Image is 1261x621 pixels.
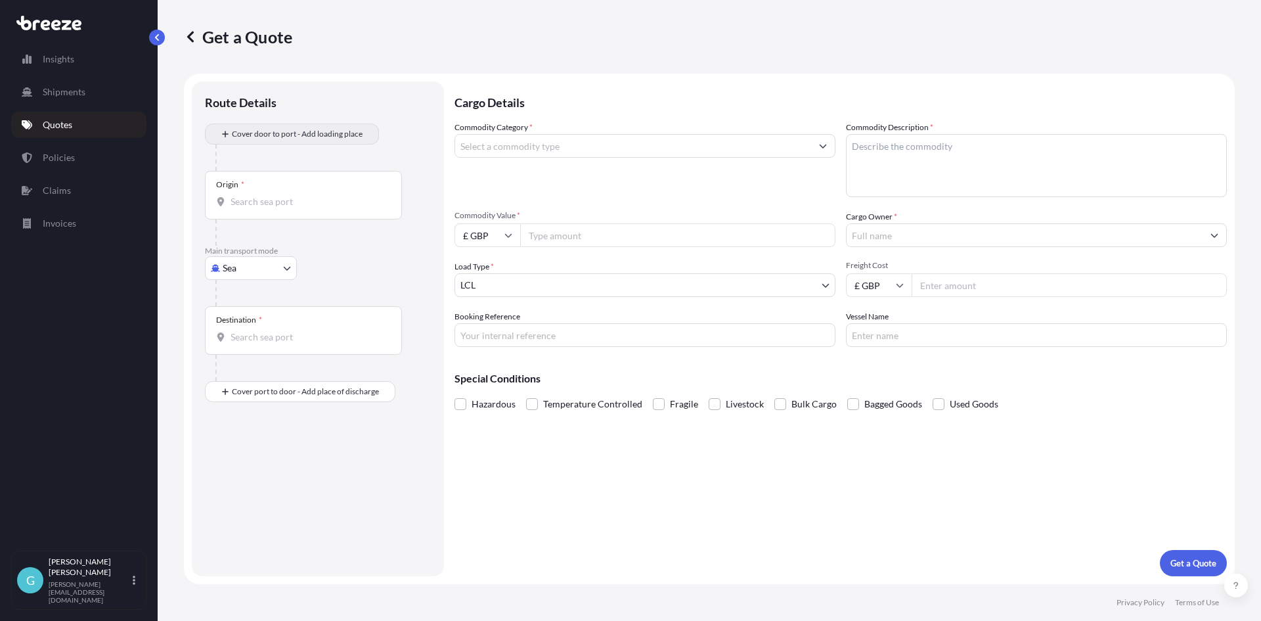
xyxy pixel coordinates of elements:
input: Destination [231,331,386,344]
button: Select transport [205,256,297,280]
label: Booking Reference [454,310,520,323]
p: Claims [43,184,71,197]
span: Bagged Goods [864,394,922,414]
a: Shipments [11,79,146,105]
button: Get a Quote [1160,550,1227,576]
span: Cover door to port - Add loading place [232,127,363,141]
p: Main transport mode [205,246,431,256]
input: Enter name [846,323,1227,347]
button: Cover door to port - Add loading place [205,124,379,145]
label: Cargo Owner [846,210,897,223]
input: Enter amount [912,273,1227,297]
span: Load Type [454,260,494,273]
input: Type amount [520,223,835,247]
button: LCL [454,273,835,297]
p: Get a Quote [184,26,292,47]
a: Terms of Use [1175,597,1219,608]
a: Insights [11,46,146,72]
p: Insights [43,53,74,66]
span: Hazardous [472,394,516,414]
span: Livestock [726,394,764,414]
span: Commodity Value [454,210,835,221]
input: Origin [231,195,386,208]
span: Cover port to door - Add place of discharge [232,385,379,398]
span: Fragile [670,394,698,414]
p: Route Details [205,95,277,110]
label: Vessel Name [846,310,889,323]
a: Policies [11,145,146,171]
p: Invoices [43,217,76,230]
span: Freight Cost [846,260,1227,271]
label: Commodity Category [454,121,533,134]
span: Sea [223,262,236,275]
div: Destination [216,315,262,325]
a: Invoices [11,210,146,237]
span: Temperature Controlled [543,394,642,414]
input: Select a commodity type [455,134,811,158]
p: Quotes [43,118,72,131]
label: Commodity Description [846,121,933,134]
p: [PERSON_NAME][EMAIL_ADDRESS][DOMAIN_NAME] [49,580,130,604]
p: Policies [43,151,75,164]
input: Your internal reference [454,323,835,347]
span: LCL [460,279,476,292]
button: Cover port to door - Add place of discharge [205,381,395,402]
span: G [26,574,35,587]
p: [PERSON_NAME] [PERSON_NAME] [49,557,130,578]
p: Shipments [43,85,85,99]
p: Cargo Details [454,81,1227,121]
a: Claims [11,177,146,204]
p: Special Conditions [454,373,1227,384]
button: Show suggestions [811,134,835,158]
p: Get a Quote [1170,557,1216,570]
input: Full name [847,223,1203,247]
span: Bulk Cargo [791,394,837,414]
span: Used Goods [950,394,998,414]
button: Show suggestions [1203,223,1226,247]
a: Quotes [11,112,146,138]
div: Origin [216,179,244,190]
a: Privacy Policy [1117,597,1164,608]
